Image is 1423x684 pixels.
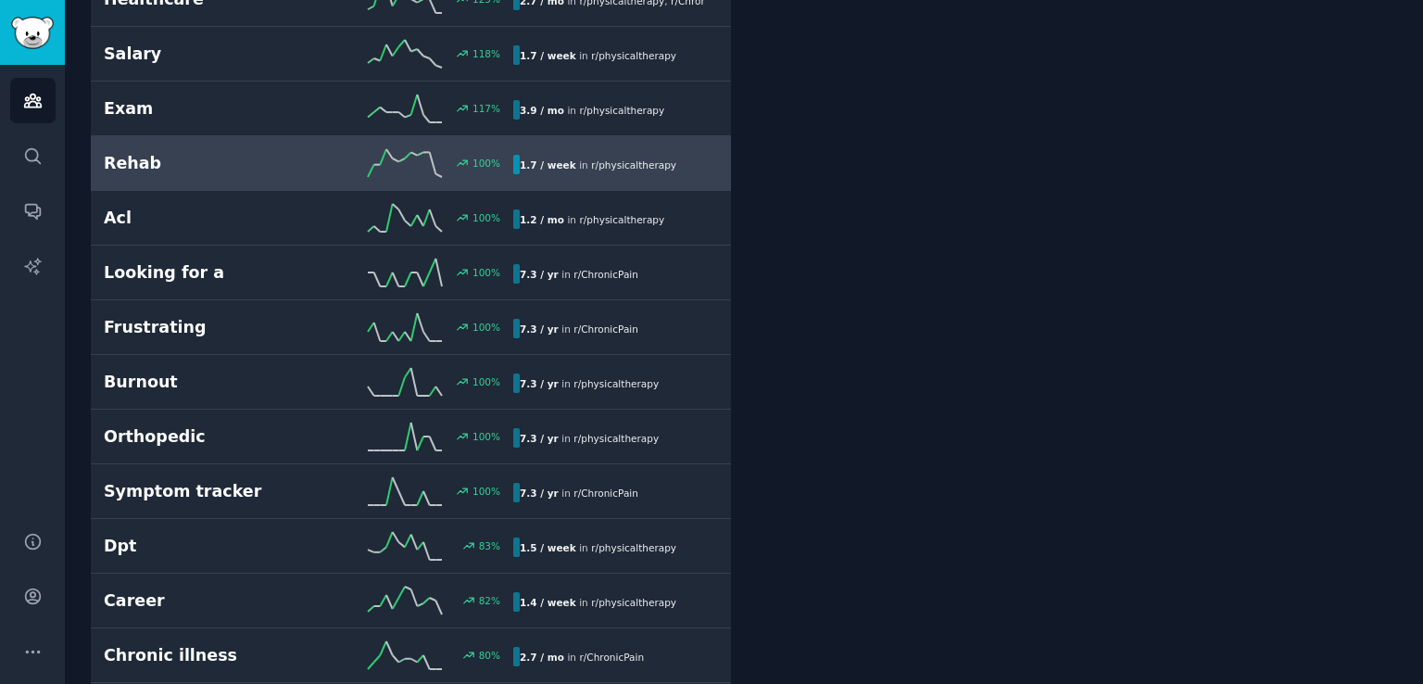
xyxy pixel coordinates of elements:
a: Orthopedic100%7.3 / yrin r/physicaltherapy [91,410,731,464]
div: 100 % [472,485,500,498]
a: Rehab100%1.7 / weekin r/physicaltherapy [91,136,731,191]
span: r/ ChronicPain [573,323,638,335]
b: 1.7 / week [520,50,576,61]
div: in [513,428,665,448]
span: r/ physicaltherapy [591,159,676,171]
div: 82 % [479,594,500,607]
h2: Acl [104,207,309,230]
div: in [513,592,683,612]
div: 80 % [479,649,500,662]
h2: Frustrating [104,316,309,339]
h2: Salary [104,43,309,66]
b: 3.9 / mo [520,105,564,116]
div: 118 % [472,47,500,60]
div: in [513,45,683,65]
a: Chronic illness80%2.7 / moin r/ChronicPain [91,628,731,683]
b: 7.3 / yr [520,433,559,444]
b: 1.7 / week [520,159,576,171]
b: 1.5 / week [520,542,576,553]
a: Symptom tracker100%7.3 / yrin r/ChronicPain [91,464,731,519]
b: 1.4 / week [520,597,576,608]
div: in [513,264,645,284]
b: 7.3 / yr [520,488,559,499]
h2: Dpt [104,535,309,558]
h2: Chronic illness [104,644,309,667]
img: GummySearch logo [11,17,54,49]
div: in [513,100,671,120]
b: 2.7 / mo [520,652,564,663]
b: 7.3 / yr [520,378,559,389]
a: Looking for a100%7.3 / yrin r/ChronicPain [91,246,731,300]
span: r/ physicaltherapy [573,378,659,389]
b: 7.3 / yr [520,323,559,335]
div: 100 % [472,430,500,443]
span: r/ physicaltherapy [579,105,664,116]
div: 100 % [472,375,500,388]
span: r/ ChronicPain [573,269,638,280]
b: 7.3 / yr [520,269,559,280]
div: in [513,319,645,338]
a: Career82%1.4 / weekin r/physicaltherapy [91,574,731,628]
a: Dpt83%1.5 / weekin r/physicaltherapy [91,519,731,574]
div: 117 % [472,102,500,115]
span: r/ physicaltherapy [591,542,676,553]
div: in [513,209,671,229]
h2: Orthopedic [104,425,309,449]
h2: Looking for a [104,261,309,285]
div: in [513,155,683,174]
h2: Burnout [104,371,309,394]
span: r/ physicaltherapy [579,214,664,225]
h2: Career [104,589,309,613]
div: 100 % [472,211,500,224]
div: 100 % [472,157,500,170]
h2: Rehab [104,152,309,175]
a: Acl100%1.2 / moin r/physicaltherapy [91,191,731,246]
a: Burnout100%7.3 / yrin r/physicaltherapy [91,355,731,410]
div: in [513,538,683,557]
a: Frustrating100%7.3 / yrin r/ChronicPain [91,300,731,355]
span: r/ physicaltherapy [591,50,676,61]
span: r/ ChronicPain [573,488,638,499]
b: 1.2 / mo [520,214,564,225]
a: Exam117%3.9 / moin r/physicaltherapy [91,82,731,136]
h2: Symptom tracker [104,480,309,503]
span: r/ physicaltherapy [591,597,676,608]
div: in [513,483,645,502]
div: 100 % [472,321,500,334]
div: in [513,647,650,666]
span: r/ physicaltherapy [573,433,659,444]
div: 100 % [472,266,500,279]
h2: Exam [104,97,309,120]
div: in [513,374,665,393]
div: 83 % [479,539,500,552]
a: Salary118%1.7 / weekin r/physicaltherapy [91,27,731,82]
span: r/ ChronicPain [579,652,644,663]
